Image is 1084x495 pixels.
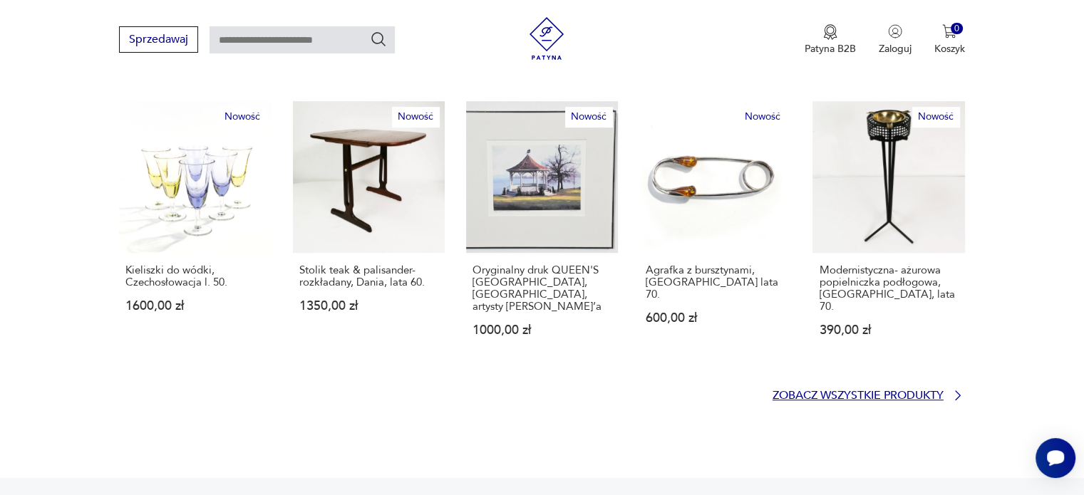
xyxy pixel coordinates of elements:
img: Ikona medalu [823,24,837,40]
a: NowośćOryginalny druk QUEEN'S ROYAL PARK, NIAGARA-ON-THE-LAKE, artysty Douga Forsythe’aOryginalny... [466,101,618,364]
a: NowośćStolik teak & palisander- rozkładany, Dania, lata 60.Stolik teak & palisander- rozkładany, ... [293,101,445,364]
button: Sprzedawaj [119,26,198,53]
button: Szukaj [370,31,387,48]
div: 0 [951,23,963,35]
button: 0Koszyk [934,24,965,56]
p: Koszyk [934,42,965,56]
p: Zobacz wszystkie produkty [773,391,944,400]
p: Patyna B2B [805,42,856,56]
img: Ikonka użytkownika [888,24,902,38]
a: NowośćKieliszki do wódki, Czechosłowacja l. 50.Kieliszki do wódki, Czechosłowacja l. 50.1600,00 zł [119,101,271,364]
p: 1600,00 zł [125,300,264,312]
a: Sprzedawaj [119,36,198,46]
a: NowośćAgrafka z bursztynami, Polska lata 70.Agrafka z bursztynami, [GEOGRAPHIC_DATA] lata 70.600,... [639,101,791,364]
a: Ikona medaluPatyna B2B [805,24,856,56]
p: Oryginalny druk QUEEN'S [GEOGRAPHIC_DATA], [GEOGRAPHIC_DATA], artysty [PERSON_NAME]’a [473,264,611,313]
p: 600,00 zł [646,312,785,324]
p: Zaloguj [879,42,912,56]
p: 1000,00 zł [473,324,611,336]
button: Zaloguj [879,24,912,56]
a: Zobacz wszystkie produkty [773,388,965,402]
p: 1350,00 zł [299,300,438,312]
p: Kieliszki do wódki, Czechosłowacja l. 50. [125,264,264,288]
iframe: Smartsupp widget button [1036,438,1075,478]
a: NowośćModernistyczna- ażurowa popielniczka podłogowa, Niemcy, lata 70.Modernistyczna- ażurowa pop... [812,101,964,364]
p: 390,00 zł [819,324,958,336]
img: Patyna - sklep z meblami i dekoracjami vintage [525,17,568,60]
button: Patyna B2B [805,24,856,56]
p: Stolik teak & palisander- rozkładany, Dania, lata 60. [299,264,438,288]
p: Agrafka z bursztynami, [GEOGRAPHIC_DATA] lata 70. [646,264,785,301]
img: Ikona koszyka [942,24,956,38]
p: Modernistyczna- ażurowa popielniczka podłogowa, [GEOGRAPHIC_DATA], lata 70. [819,264,958,313]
